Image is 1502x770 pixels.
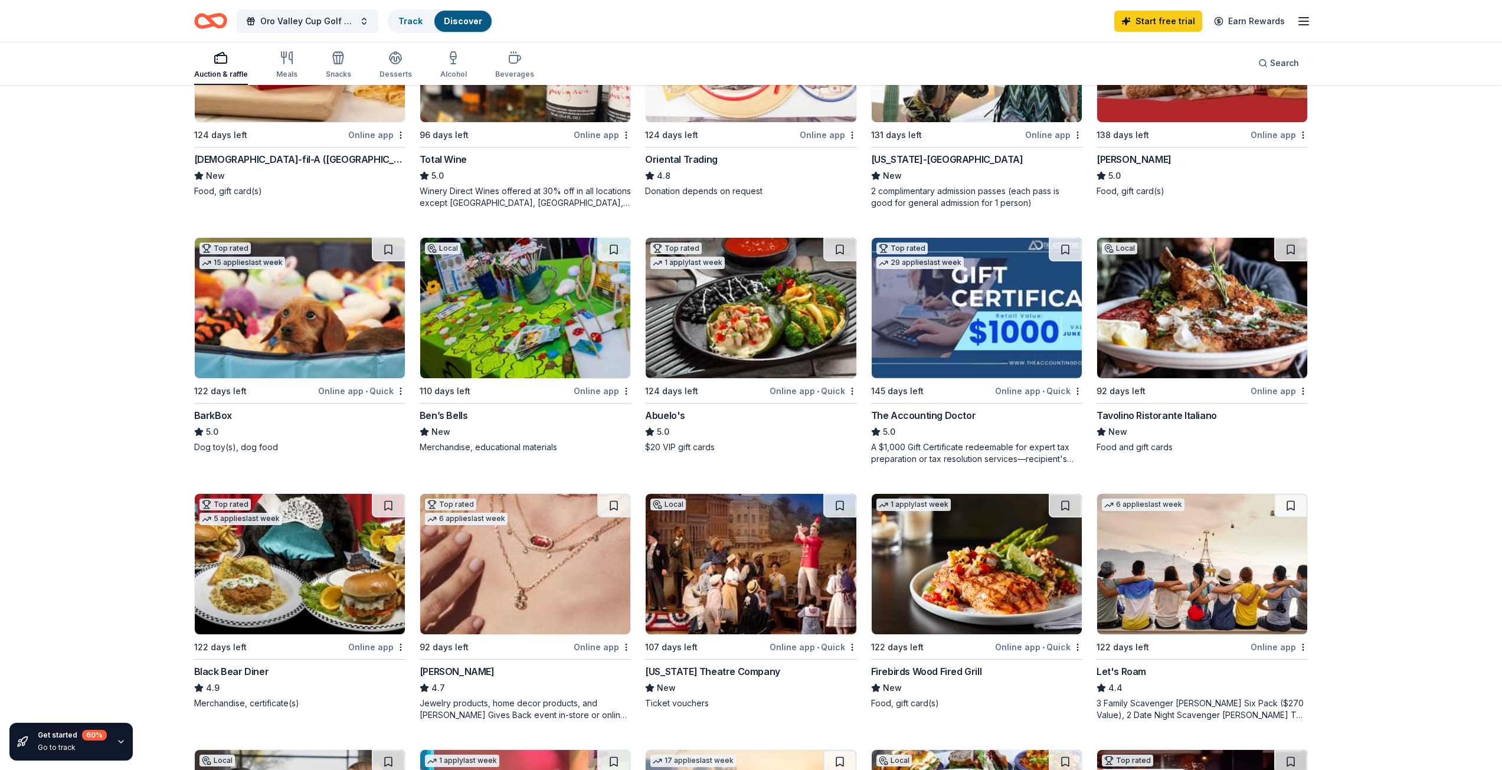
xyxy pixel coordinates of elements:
[431,681,445,695] span: 4.7
[38,743,107,752] div: Go to track
[420,697,631,721] div: Jewelry products, home decor products, and [PERSON_NAME] Gives Back event in-store or online (or ...
[199,499,251,510] div: Top rated
[871,384,924,398] div: 145 days left
[199,257,285,269] div: 15 applies last week
[1108,681,1123,695] span: 4.4
[645,128,698,142] div: 124 days left
[645,441,856,453] div: $20 VIP gift cards
[871,237,1082,465] a: Image for The Accounting DoctorTop rated29 applieslast week145 days leftOnline app•QuickThe Accou...
[876,257,964,269] div: 29 applies last week
[194,46,248,85] button: Auction & raffle
[1097,441,1308,453] div: Food and gift cards
[440,46,467,85] button: Alcohol
[1207,11,1292,32] a: Earn Rewards
[1251,127,1308,142] div: Online app
[425,513,508,525] div: 6 applies last week
[195,238,405,378] img: Image for BarkBox
[1097,238,1307,378] img: Image for Tavolino Ristorante Italiano
[194,185,405,197] div: Food, gift card(s)
[1102,755,1153,766] div: Top rated
[645,697,856,709] div: Ticket vouchers
[1042,386,1045,396] span: •
[645,152,718,166] div: Oriental Trading
[420,384,470,398] div: 110 days left
[883,681,902,695] span: New
[326,46,351,85] button: Snacks
[871,185,1082,209] div: 2 complimentary admission passes (each pass is good for general admission for 1 person)
[1042,643,1045,652] span: •
[1097,493,1308,721] a: Image for Let's Roam6 applieslast week122 days leftOnline appLet's Roam4.43 Family Scavenger [PER...
[420,494,630,634] img: Image for Kendra Scott
[650,257,725,269] div: 1 apply last week
[194,640,247,654] div: 122 days left
[646,494,856,634] img: Image for Arizona Theatre Company
[194,7,227,35] a: Home
[444,16,482,26] a: Discover
[1270,56,1299,70] span: Search
[574,640,631,654] div: Online app
[1249,51,1308,75] button: Search
[495,46,534,85] button: Beverages
[883,425,895,439] span: 5.0
[1251,384,1308,398] div: Online app
[440,70,467,79] div: Alcohol
[817,643,819,652] span: •
[1108,425,1127,439] span: New
[420,493,631,721] a: Image for Kendra ScottTop rated6 applieslast week92 days leftOnline app[PERSON_NAME]4.7Jewelry pr...
[770,640,857,654] div: Online app Quick
[1097,697,1308,721] div: 3 Family Scavenger [PERSON_NAME] Six Pack ($270 Value), 2 Date Night Scavenger [PERSON_NAME] Two ...
[237,9,378,33] button: Oro Valley Cup Golf Tournament
[645,408,685,422] div: Abuelo's
[872,494,1082,634] img: Image for Firebirds Wood Fired Grill
[871,697,1082,709] div: Food, gift card(s)
[398,16,423,26] a: Track
[82,730,107,740] div: 60 %
[657,425,669,439] span: 5.0
[1097,384,1146,398] div: 92 days left
[1097,494,1307,634] img: Image for Let's Roam
[194,152,405,166] div: [DEMOGRAPHIC_DATA]-fil-A ([GEOGRAPHIC_DATA])
[425,499,476,510] div: Top rated
[876,499,951,511] div: 1 apply last week
[194,384,247,398] div: 122 days left
[646,238,856,378] img: Image for Abuelo's
[657,169,670,183] span: 4.8
[194,697,405,709] div: Merchandise, certificate(s)
[326,70,351,79] div: Snacks
[194,128,247,142] div: 124 days left
[260,14,355,28] span: Oro Valley Cup Golf Tournament
[348,640,405,654] div: Online app
[365,386,368,396] span: •
[194,408,232,422] div: BarkBox
[206,169,225,183] span: New
[645,640,698,654] div: 107 days left
[871,152,1023,166] div: [US_STATE]-[GEOGRAPHIC_DATA]
[650,243,702,254] div: Top rated
[420,640,469,654] div: 92 days left
[38,730,107,740] div: Get started
[650,755,736,767] div: 17 applies last week
[194,493,405,709] a: Image for Black Bear DinerTop rated5 applieslast week122 days leftOnline appBlack Bear Diner4.9Me...
[388,9,493,33] button: TrackDiscover
[495,70,534,79] div: Beverages
[1097,128,1149,142] div: 138 days left
[883,169,902,183] span: New
[276,46,297,85] button: Meals
[194,441,405,453] div: Dog toy(s), dog food
[645,237,856,453] a: Image for Abuelo's Top rated1 applylast week124 days leftOnline app•QuickAbuelo's5.0$20 VIP gift ...
[194,70,248,79] div: Auction & raffle
[645,664,780,679] div: [US_STATE] Theatre Company
[876,755,912,766] div: Local
[420,237,631,453] a: Image for Ben’s BellsLocal110 days leftOnline appBen’s BellsNewMerchandise, educational materials
[379,70,412,79] div: Desserts
[800,127,857,142] div: Online app
[420,664,495,679] div: [PERSON_NAME]
[645,493,856,709] a: Image for Arizona Theatre CompanyLocal107 days leftOnline app•Quick[US_STATE] Theatre CompanyNewT...
[1097,152,1172,166] div: [PERSON_NAME]
[348,127,405,142] div: Online app
[276,70,297,79] div: Meals
[871,408,976,422] div: The Accounting Doctor
[431,425,450,439] span: New
[876,243,928,254] div: Top rated
[871,441,1082,465] div: A $1,000 Gift Certificate redeemable for expert tax preparation or tax resolution services—recipi...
